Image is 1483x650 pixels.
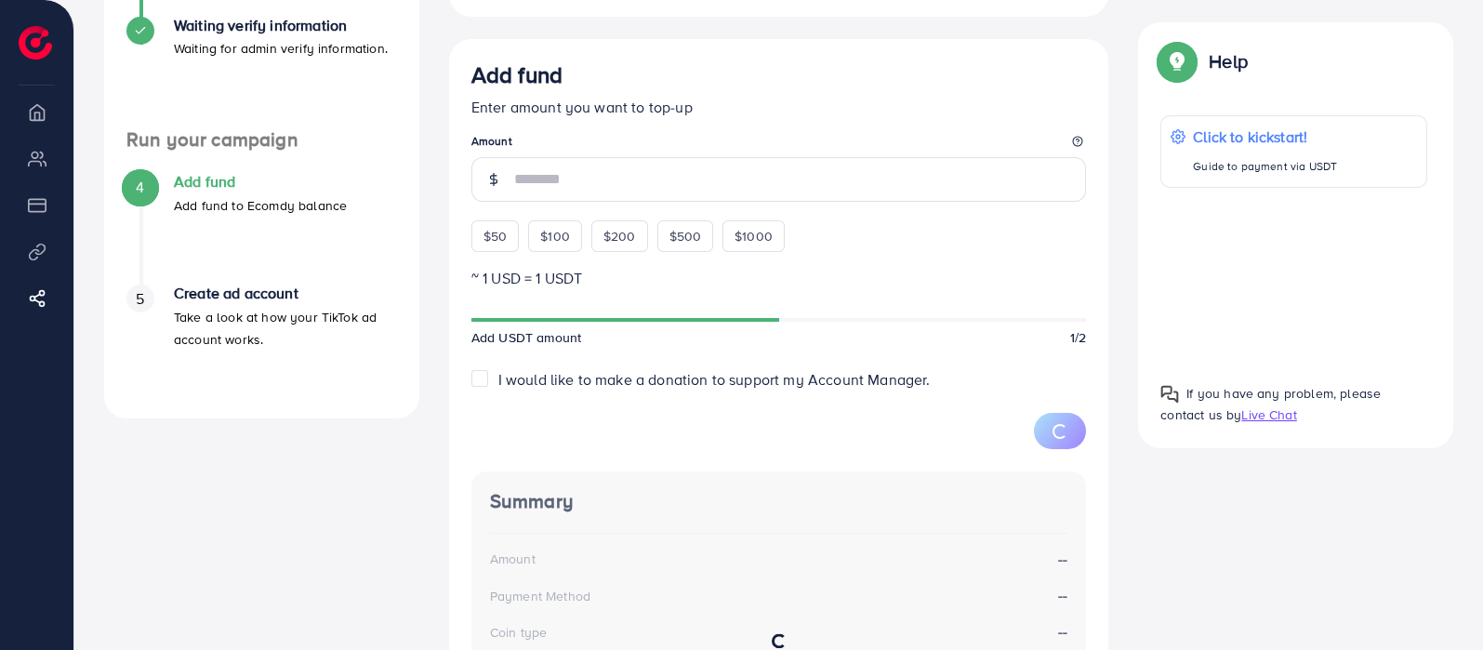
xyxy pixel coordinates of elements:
[1193,126,1337,148] p: Click to kickstart!
[104,285,419,396] li: Create ad account
[1193,155,1337,178] p: Guide to payment via USDT
[471,328,581,347] span: Add USDT amount
[174,285,397,302] h4: Create ad account
[1160,384,1381,424] span: If you have any problem, please contact us by
[1160,45,1194,78] img: Popup guide
[603,227,636,245] span: $200
[174,194,347,217] p: Add fund to Ecomdy balance
[104,173,419,285] li: Add fund
[735,227,773,245] span: $1000
[174,17,388,34] h4: Waiting verify information
[104,128,419,152] h4: Run your campaign
[104,17,419,128] li: Waiting verify information
[498,369,931,390] span: I would like to make a donation to support my Account Manager.
[471,133,1087,156] legend: Amount
[471,61,563,88] h3: Add fund
[471,267,1087,289] p: ~ 1 USD = 1 USDT
[174,306,397,351] p: Take a look at how your TikTok ad account works.
[483,227,507,245] span: $50
[136,288,144,310] span: 5
[1160,385,1179,404] img: Popup guide
[669,227,702,245] span: $500
[1070,328,1086,347] span: 1/2
[136,177,144,198] span: 4
[1241,405,1296,424] span: Live Chat
[1209,50,1248,73] p: Help
[540,227,570,245] span: $100
[19,26,52,60] img: logo
[471,96,1087,118] p: Enter amount you want to top-up
[174,173,347,191] h4: Add fund
[174,37,388,60] p: Waiting for admin verify information.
